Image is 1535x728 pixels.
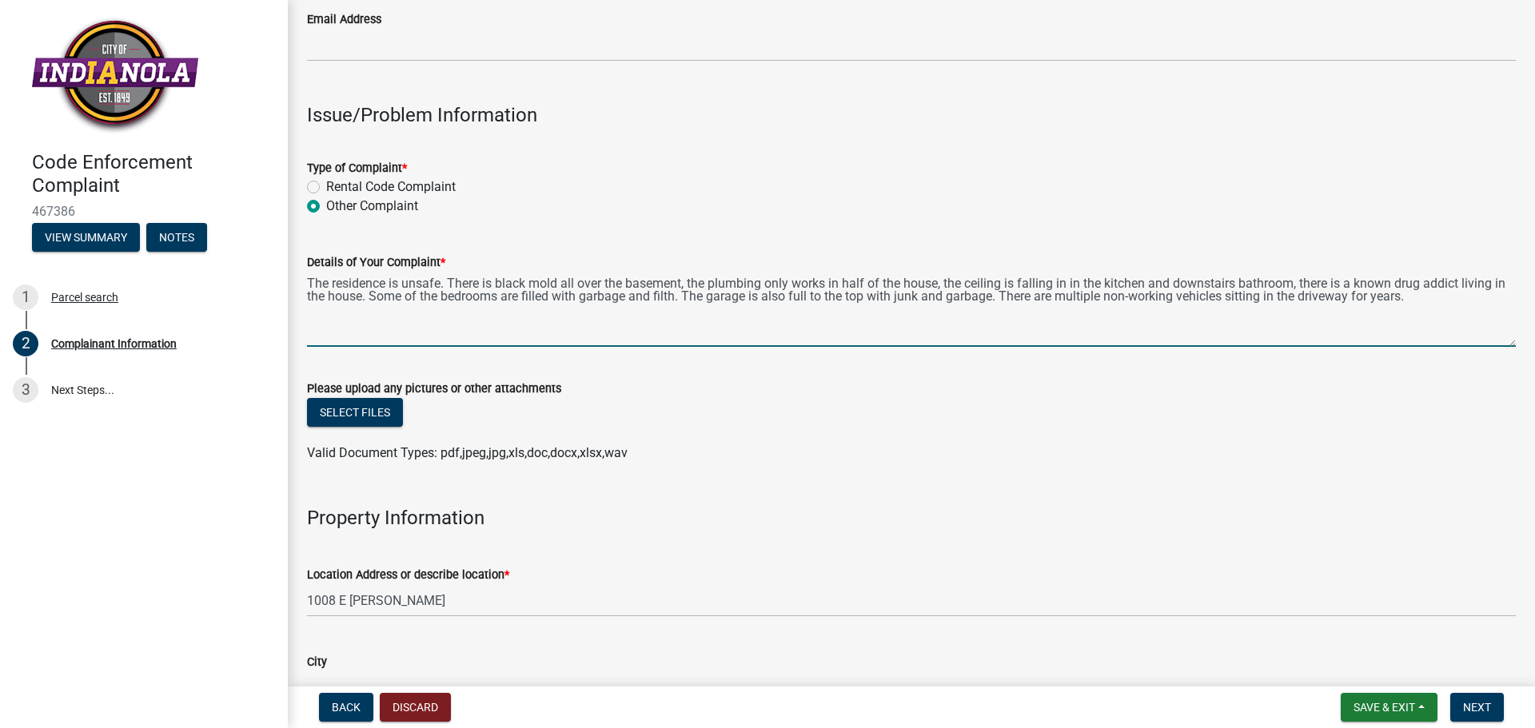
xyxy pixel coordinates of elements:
[1463,701,1491,714] span: Next
[380,693,451,722] button: Discard
[32,151,275,197] h4: Code Enforcement Complaint
[307,384,561,395] label: Please upload any pictures or other attachments
[1450,693,1504,722] button: Next
[307,257,445,269] label: Details of Your Complaint
[319,693,373,722] button: Back
[32,232,140,245] wm-modal-confirm: Summary
[1354,701,1415,714] span: Save & Exit
[13,284,38,310] div: 1
[307,104,1516,127] h4: Issue/Problem Information
[307,398,403,427] button: Select files
[146,232,207,245] wm-modal-confirm: Notes
[307,445,628,460] span: Valid Document Types: pdf,jpeg,jpg,xls,doc,docx,xlsx,wav
[326,177,456,197] label: Rental Code Complaint
[307,507,1516,530] h4: Property Information
[32,223,140,252] button: View Summary
[307,570,509,581] label: Location Address or describe location
[32,17,198,134] img: City of Indianola, Iowa
[146,223,207,252] button: Notes
[13,377,38,403] div: 3
[332,701,361,714] span: Back
[13,331,38,356] div: 2
[326,197,418,216] label: Other Complaint
[307,657,327,668] label: City
[1341,693,1437,722] button: Save & Exit
[51,338,177,349] div: Complainant Information
[51,292,118,303] div: Parcel search
[32,204,256,219] span: 467386
[307,163,407,174] label: Type of Complaint
[307,14,381,26] label: Email Address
